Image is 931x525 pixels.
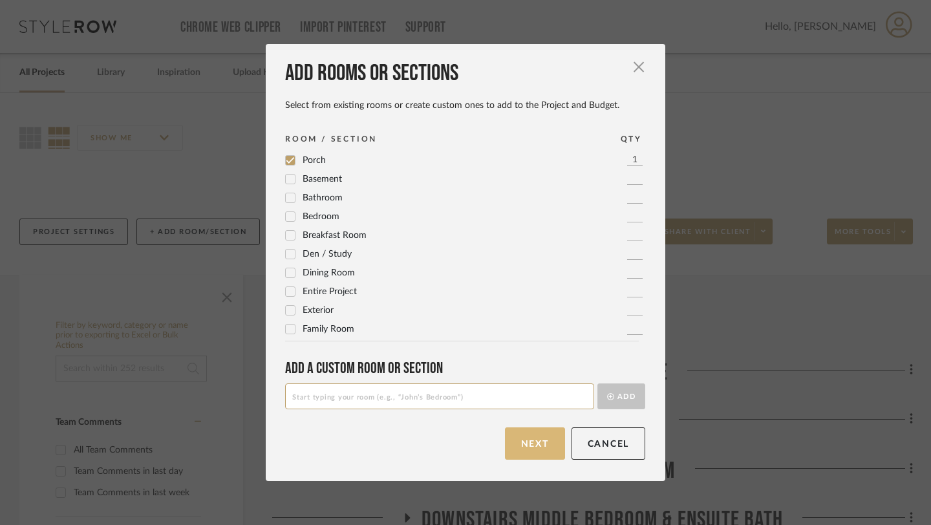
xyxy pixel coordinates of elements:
[285,133,377,145] div: ROOM / SECTION
[303,231,367,240] span: Breakfast Room
[303,212,339,221] span: Bedroom
[572,427,646,460] button: Cancel
[285,59,645,88] div: Add rooms or sections
[597,383,645,409] button: Add
[285,100,645,111] div: Select from existing rooms or create custom ones to add to the Project and Budget.
[505,427,565,460] button: Next
[626,54,652,80] button: Close
[303,193,343,202] span: Bathroom
[303,268,355,277] span: Dining Room
[621,133,642,145] div: QTY
[303,325,354,334] span: Family Room
[285,359,645,378] div: Add a Custom room or Section
[303,250,352,259] span: Den / Study
[303,287,357,296] span: Entire Project
[303,156,326,165] span: Porch
[303,306,334,315] span: Exterior
[303,175,342,184] span: Basement
[285,383,594,409] input: Start typing your room (e.g., “John’s Bedroom”)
